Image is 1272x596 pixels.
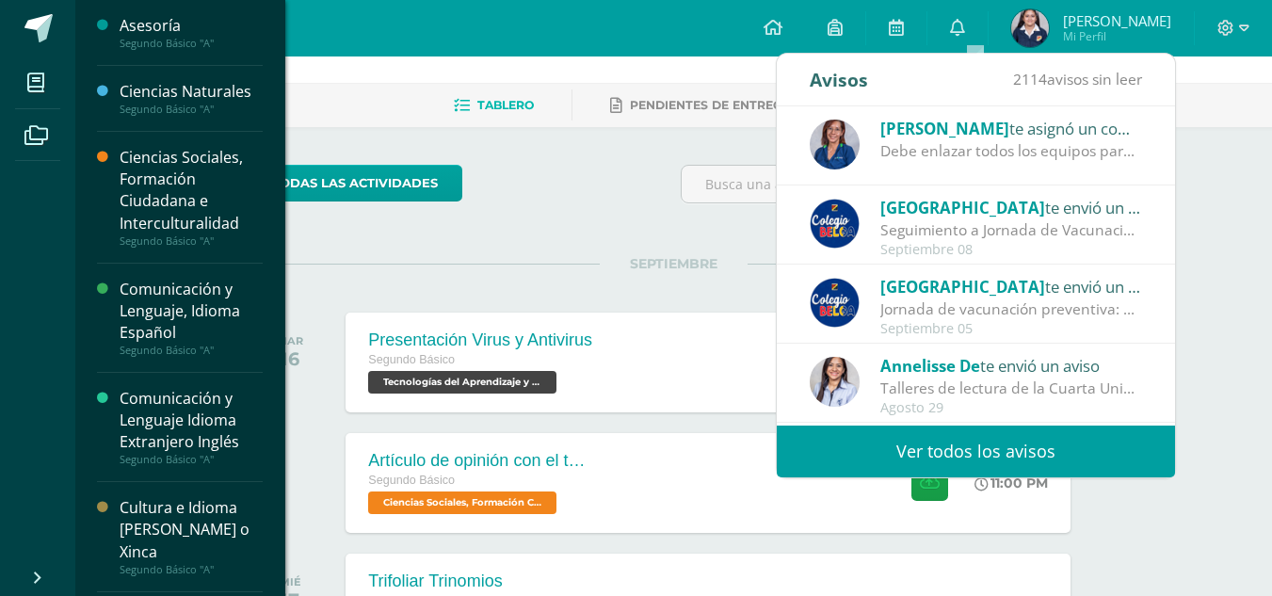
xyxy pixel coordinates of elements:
span: Tablero [477,98,534,112]
div: Debe enlazar todos los equipos para que funcione la red [880,140,1142,162]
span: Segundo Básico [368,474,455,487]
div: MIÉ [280,575,301,588]
div: Comunicación y Lenguaje Idioma Extranjero Inglés [120,388,263,453]
div: Ciencias Naturales [120,81,263,103]
div: Cultura e Idioma [PERSON_NAME] o Xinca [120,497,263,562]
div: te asignó un comentario en 'Página 43' para 'Tecnologías del Aprendizaje y la Comunicación' [880,116,1142,140]
div: Segundo Básico "A" [120,37,263,50]
span: [PERSON_NAME] [880,118,1009,139]
div: Jornada de vacunación preventiva: Estimados Padres y Estimadas Madres de Familia: Deseándoles un ... [880,298,1142,320]
a: Tablero [454,90,534,121]
a: todas las Actividades [248,165,462,201]
span: [PERSON_NAME] [1063,11,1171,30]
span: [GEOGRAPHIC_DATA] [880,276,1045,298]
div: Artículo de opinión con el tema "Las 2 Guatemalas" [368,451,594,471]
div: Ciencias Sociales, Formación Ciudadana e Interculturalidad [120,147,263,234]
div: Avisos [810,54,868,105]
div: Talleres de lectura de la Cuarta Unidad - 2° Básico : Buen día, espero que se encuentren muy bien... [880,378,1142,399]
div: 11:00 PM [974,475,1048,491]
img: dc8e5749d5cc5fa670e8d5c98426d2b3.png [810,120,860,169]
span: Pendientes de entrega [630,98,791,112]
div: Segundo Básico "A" [120,563,263,576]
span: [GEOGRAPHIC_DATA] [880,197,1045,218]
div: Septiembre 08 [880,242,1142,258]
img: 3bf79b4433800b1eb0624b45d0a1ce29.png [1011,9,1049,47]
a: Ciencias Sociales, Formación Ciudadana e InterculturalidadSegundo Básico "A" [120,147,263,247]
span: avisos sin leer [1013,69,1142,89]
img: 919ad801bb7643f6f997765cf4083301.png [810,199,860,249]
div: Agosto 29 [880,400,1142,416]
div: Segundo Básico "A" [120,344,263,357]
div: te envió un aviso [880,195,1142,219]
div: Asesoría [120,15,263,37]
div: Segundo Básico "A" [120,453,263,466]
div: te envió un aviso [880,274,1142,298]
div: MAR [277,334,303,347]
span: 2114 [1013,69,1047,89]
a: Cultura e Idioma [PERSON_NAME] o XincaSegundo Básico "A" [120,497,263,575]
a: Comunicación y Lenguaje, Idioma EspañolSegundo Básico "A" [120,279,263,357]
span: Mi Perfil [1063,28,1171,44]
div: te envió un aviso [880,353,1142,378]
div: 16 [277,347,303,370]
a: Pendientes de entrega [610,90,791,121]
input: Busca una actividad próxima aquí... [682,166,1099,202]
div: Septiembre 05 [880,321,1142,337]
div: Segundo Básico "A" [120,103,263,116]
div: Segundo Básico "A" [120,234,263,248]
a: Comunicación y Lenguaje Idioma Extranjero InglésSegundo Básico "A" [120,388,263,466]
a: Ver todos los avisos [777,426,1175,477]
span: Ciencias Sociales, Formación Ciudadana e Interculturalidad 'A' [368,491,556,514]
div: Presentación Virus y Antivirus [368,330,592,350]
a: Ciencias NaturalesSegundo Básico "A" [120,81,263,116]
div: Seguimiento a Jornada de Vacunación: Reciban un cordial saludo. Gracias al buen desarrollo y a la... [880,219,1142,241]
span: Tecnologías del Aprendizaje y la Comunicación 'A' [368,371,556,394]
img: 856922c122c96dd4492acfa029e91394.png [810,357,860,407]
div: Comunicación y Lenguaje, Idioma Español [120,279,263,344]
div: Trifoliar Trinomios [368,572,502,591]
a: AsesoríaSegundo Básico "A" [120,15,263,50]
span: Segundo Básico [368,353,455,366]
span: SEPTIEMBRE [600,255,748,272]
span: Annelisse De [880,355,980,377]
img: 919ad801bb7643f6f997765cf4083301.png [810,278,860,328]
